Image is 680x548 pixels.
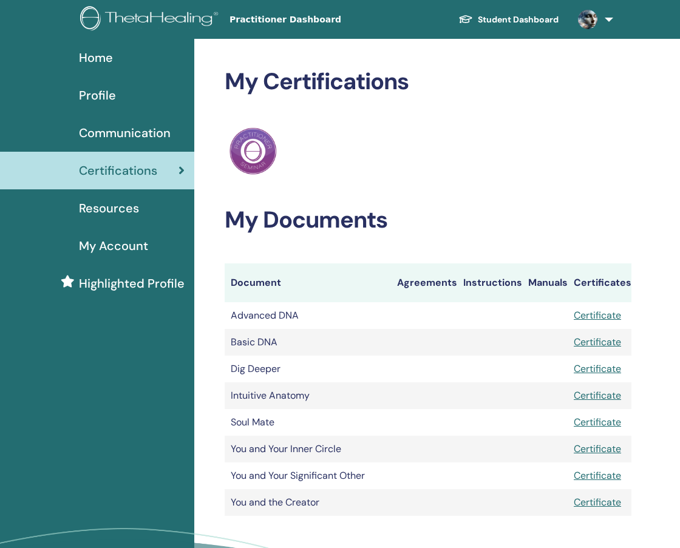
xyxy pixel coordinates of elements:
td: Basic DNA [225,329,391,356]
td: You and Your Inner Circle [225,436,391,462]
h2: My Certifications [225,68,631,96]
span: Certifications [79,161,157,180]
span: Practitioner Dashboard [229,13,412,26]
span: Profile [79,86,116,104]
th: Document [225,263,391,302]
span: Highlighted Profile [79,274,185,293]
th: Manuals [522,263,568,302]
th: Instructions [457,263,522,302]
td: You and Your Significant Other [225,462,391,489]
td: Advanced DNA [225,302,391,329]
img: graduation-cap-white.svg [458,14,473,24]
td: You and the Creator [225,489,391,516]
th: Certificates [568,263,631,302]
a: Certificate [574,416,621,428]
a: Certificate [574,309,621,322]
td: Dig Deeper [225,356,391,382]
span: Resources [79,199,139,217]
a: Certificate [574,469,621,482]
a: Certificate [574,362,621,375]
a: Certificate [574,336,621,348]
td: Intuitive Anatomy [225,382,391,409]
h2: My Documents [225,206,631,234]
img: default.jpg [578,10,597,29]
img: logo.png [80,6,222,33]
a: Student Dashboard [449,8,568,31]
span: My Account [79,237,148,255]
span: Communication [79,124,171,142]
a: Certificate [574,442,621,455]
a: Certificate [574,389,621,402]
span: Home [79,49,113,67]
img: Practitioner [229,127,277,175]
th: Agreements [391,263,457,302]
td: Soul Mate [225,409,391,436]
a: Certificate [574,496,621,509]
